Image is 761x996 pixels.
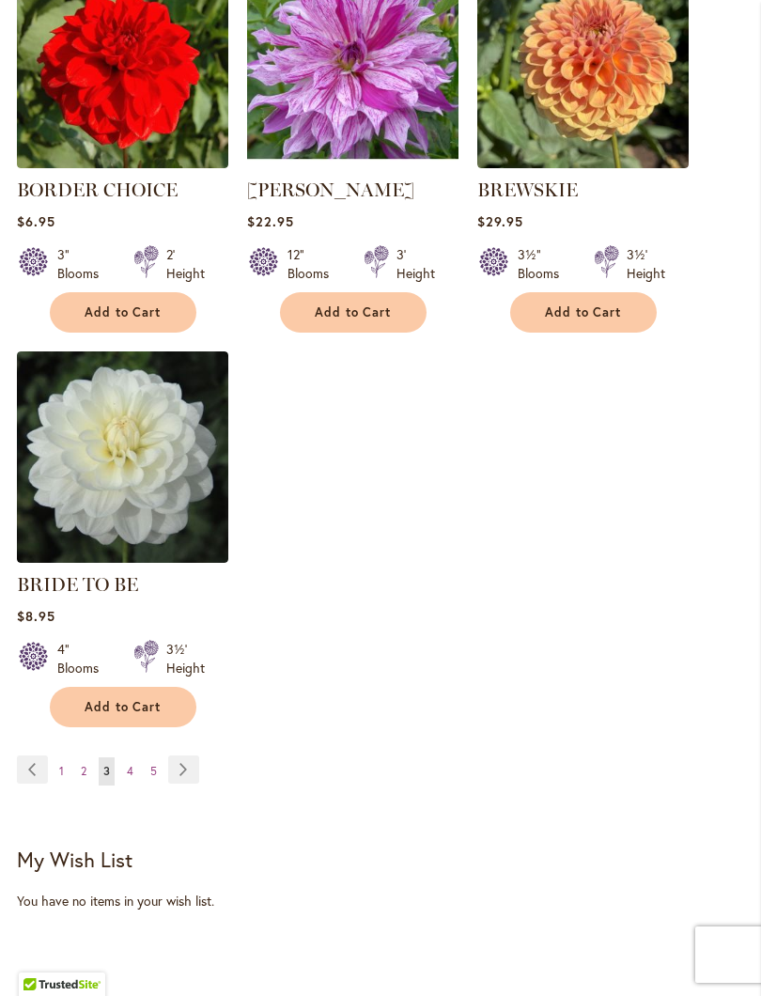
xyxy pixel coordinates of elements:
[59,764,64,778] span: 1
[247,154,458,172] a: Brandon Michael
[477,179,578,201] a: BREWSKIE
[518,245,571,283] div: 3½" Blooms
[122,757,138,786] a: 4
[14,929,67,982] iframe: Launch Accessibility Center
[627,245,665,283] div: 3½' Height
[50,687,196,727] button: Add to Cart
[103,764,110,778] span: 3
[17,179,178,201] a: BORDER CHOICE
[247,179,414,201] a: [PERSON_NAME]
[247,212,294,230] span: $22.95
[477,154,689,172] a: BREWSKIE
[166,245,205,283] div: 2' Height
[17,154,228,172] a: BORDER CHOICE
[76,757,91,786] a: 2
[17,573,138,596] a: BRIDE TO BE
[17,549,228,567] a: BRIDE TO BE
[315,304,392,320] span: Add to Cart
[146,757,162,786] a: 5
[17,846,132,873] strong: My Wish List
[287,245,341,283] div: 12" Blooms
[477,212,523,230] span: $29.95
[127,764,133,778] span: 4
[81,764,86,778] span: 2
[396,245,435,283] div: 3' Height
[17,607,55,625] span: $8.95
[57,245,111,283] div: 3" Blooms
[85,304,162,320] span: Add to Cart
[50,292,196,333] button: Add to Cart
[166,640,205,677] div: 3½' Height
[54,757,69,786] a: 1
[57,640,111,677] div: 4" Blooms
[150,764,157,778] span: 5
[17,892,744,910] div: You have no items in your wish list.
[545,304,622,320] span: Add to Cart
[510,292,657,333] button: Add to Cart
[85,699,162,715] span: Add to Cart
[17,212,55,230] span: $6.95
[280,292,427,333] button: Add to Cart
[17,351,228,563] img: BRIDE TO BE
